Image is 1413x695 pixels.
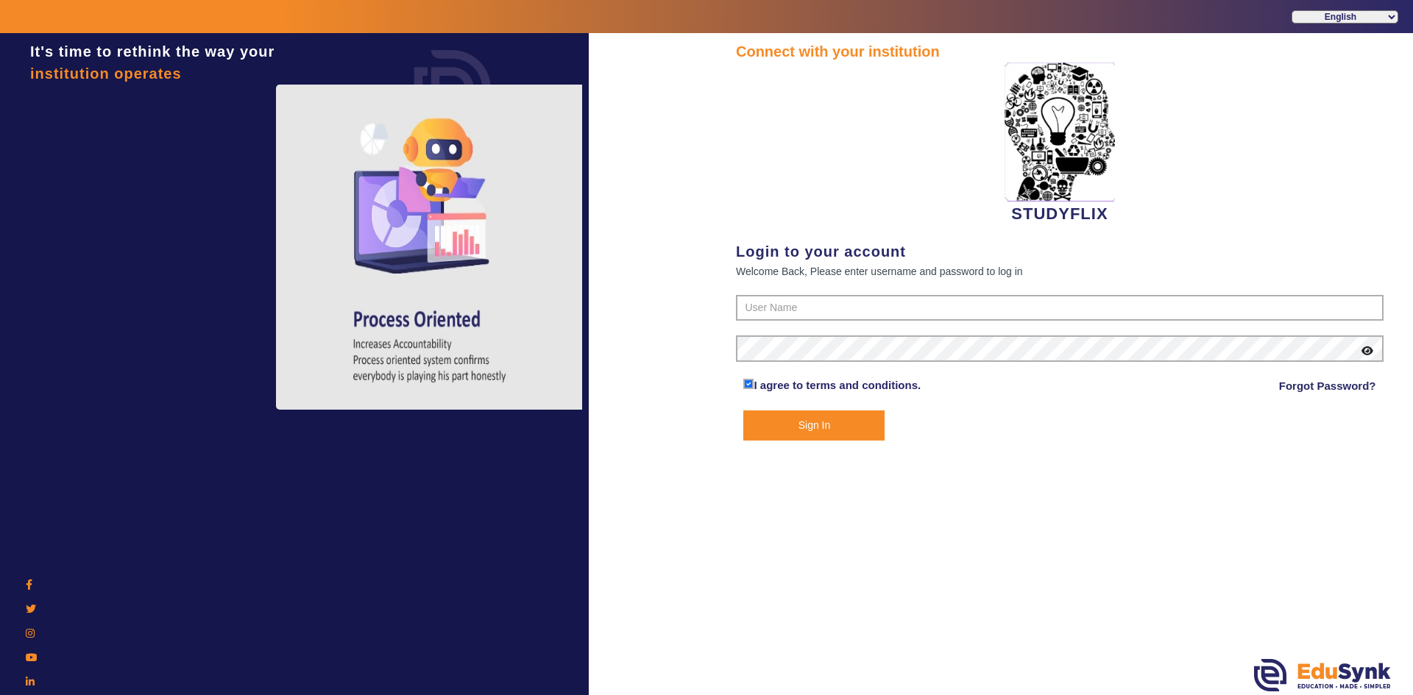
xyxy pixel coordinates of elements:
[736,295,1384,321] input: User Name
[754,379,921,391] a: I agree to terms and conditions.
[736,240,1384,263] div: Login to your account
[30,65,182,82] span: institution operates
[1279,377,1376,395] a: Forgot Password?
[276,85,585,410] img: login4.png
[30,43,275,60] span: It's time to rethink the way your
[736,263,1384,280] div: Welcome Back, Please enter username and password to log in
[736,63,1384,226] div: STUDYFLIX
[736,40,1384,63] div: Connect with your institution
[1005,63,1115,202] img: 2da83ddf-6089-4dce-a9e2-416746467bdd
[397,33,508,143] img: login.png
[743,410,885,441] button: Sign In
[1254,659,1391,691] img: edusynk.png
